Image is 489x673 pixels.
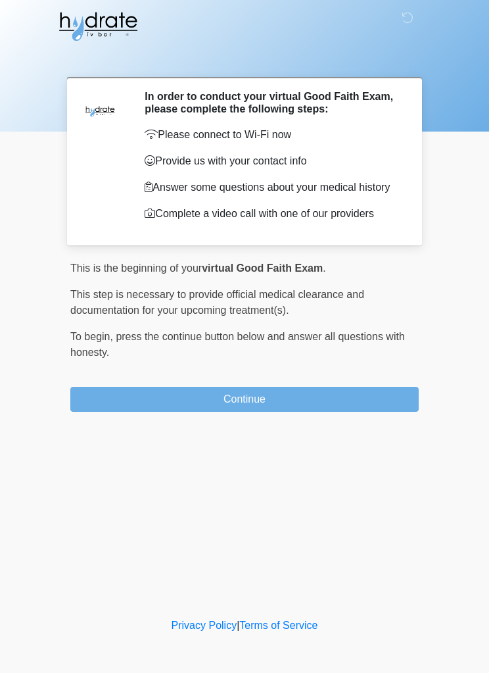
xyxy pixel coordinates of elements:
[239,620,317,631] a: Terms of Service
[145,206,399,222] p: Complete a video call with one of our providers
[145,90,399,115] h2: In order to conduct your virtual Good Faith Exam, please complete the following steps:
[145,153,399,169] p: Provide us with your contact info
[80,90,120,130] img: Agent Avatar
[237,620,239,631] a: |
[323,262,325,274] span: .
[70,262,202,274] span: This is the beginning of your
[57,10,139,43] img: Hydrate IV Bar - Glendale Logo
[202,262,323,274] strong: virtual Good Faith Exam
[145,127,399,143] p: Please connect to Wi-Fi now
[172,620,237,631] a: Privacy Policy
[70,289,364,316] span: This step is necessary to provide official medical clearance and documentation for your upcoming ...
[70,331,405,358] span: press the continue button below and answer all questions with honesty.
[60,47,429,72] h1: ‎ ‎ ‎
[70,331,116,342] span: To begin,
[145,180,399,195] p: Answer some questions about your medical history
[70,387,419,412] button: Continue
